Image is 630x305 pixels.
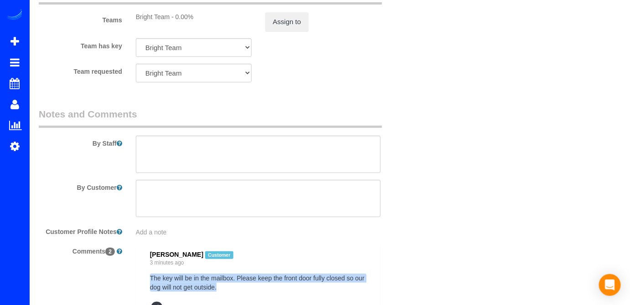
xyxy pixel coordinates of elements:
div: Bright Team - 0.00% [136,12,252,21]
span: Customer [205,251,233,259]
div: Open Intercom Messenger [599,274,621,296]
label: By Staff [32,136,129,148]
span: 2 [105,248,115,256]
label: Teams [32,12,129,25]
label: Comments [32,244,129,256]
pre: The key will be in the mailbox. Please keep the front door fully closed so our dog will not get o... [150,274,367,292]
label: By Customer [32,180,129,192]
label: Team requested [32,64,129,76]
span: Add a note [136,229,167,236]
button: Assign to [265,12,309,31]
label: Customer Profile Notes [32,224,129,236]
legend: Notes and Comments [39,107,382,128]
a: 3 minutes ago [150,259,184,266]
label: Team has key [32,38,129,51]
img: Automaid Logo [5,9,24,22]
span: [PERSON_NAME] [150,251,203,258]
